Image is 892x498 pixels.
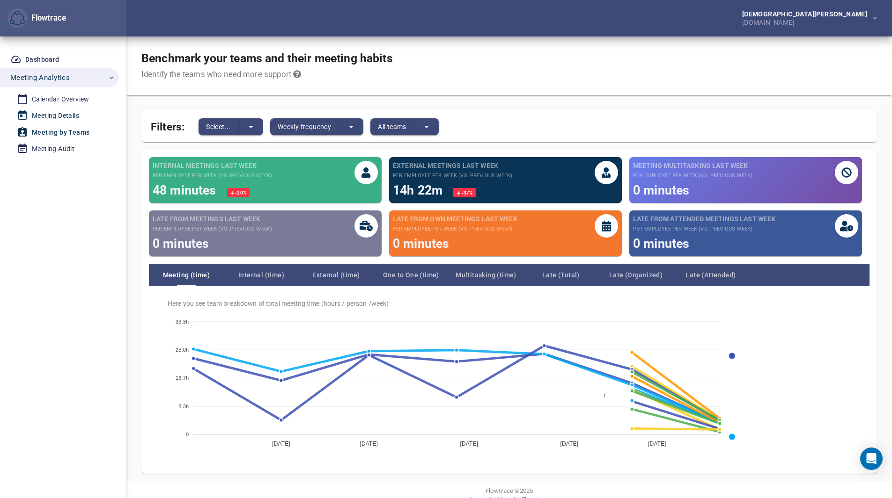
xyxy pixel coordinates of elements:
span: One to One (time) [374,269,449,281]
span: -37 % [461,190,473,195]
button: All teams [370,118,414,135]
span: Late (Total) [523,269,598,281]
button: Flowtrace [7,8,28,29]
div: split button [270,118,363,135]
small: per employee per week (vs. previous week) [153,172,272,180]
div: Calendar Overview [32,94,89,105]
tspan: 16.7h [176,375,189,381]
div: [DOMAIN_NAME] [742,17,871,26]
tspan: 0 [186,432,189,437]
div: Open Intercom Messenger [860,447,883,470]
tspan: [DATE] [360,441,378,447]
span: External meetings last week [393,161,512,170]
div: split button [370,118,439,135]
span: Meeting (time) [149,269,224,281]
small: per employee per week (vs. previous week) [633,172,752,180]
span: 48 minutes [153,183,220,197]
span: All teams [378,121,406,132]
div: Team breakdown [149,264,870,286]
div: split button [199,118,263,135]
tspan: 33.3h [176,319,189,325]
span: Late from meetings last week [153,214,272,224]
button: [DEMOGRAPHIC_DATA][PERSON_NAME][DOMAIN_NAME] [727,8,885,29]
tspan: [DATE] [272,441,290,447]
tspan: [DATE] [460,441,479,447]
tspan: 25.0h [176,347,189,353]
img: Flowtrace [10,11,25,26]
span: -20 % [234,190,246,195]
span: Internal (time) [224,269,299,281]
small: per employee per week (vs. previous week) [393,172,512,180]
span: Internal meetings last week [153,161,272,170]
tspan: [DATE] [560,441,579,447]
small: per employee per week (vs. previous week) [393,225,517,233]
span: / [597,392,605,399]
span: Select... [206,121,231,132]
button: Weekly frequency [270,118,339,135]
div: Identify the teams who need more support [141,69,393,80]
span: Late (Attended) [673,269,748,281]
h1: Benchmark your teams and their meeting habits [141,51,393,65]
span: Multitasking (time) [449,269,523,281]
div: Meeting Details [32,110,79,122]
div: Meeting by Teams [32,127,89,138]
span: Flowtrace © 2025 [486,486,533,495]
div: Flowtrace [28,13,66,24]
small: per employee per week (vs. previous week) [633,225,776,233]
small: per employee per week (vs. previous week) [153,225,272,233]
span: 14h 22m [393,183,446,197]
div: Meeting Audit [32,143,74,155]
span: 0 minutes [633,236,689,251]
span: 0 minutes [153,236,209,251]
span: Here you see team breakdown of total meeting time (hours / person / week ) [168,299,858,308]
span: External (time) [299,269,374,281]
span: Meeting Analytics [10,72,70,84]
div: [DEMOGRAPHIC_DATA][PERSON_NAME] [742,11,871,17]
span: 0 minutes [393,236,449,251]
tspan: [DATE] [648,441,666,447]
span: Filters: [151,115,184,135]
span: Weekly frequency [278,121,331,132]
span: Late (Organized) [598,269,673,281]
span: Meeting Multitasking last week [633,161,752,170]
tspan: 8.3h [178,404,189,409]
span: 0 minutes [633,183,689,197]
span: Late from attended meetings last week [633,214,776,224]
div: Dashboard [25,54,59,65]
div: Flowtrace [7,8,66,29]
span: Late from own meetings last week [393,214,517,224]
button: Select... [199,118,239,135]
